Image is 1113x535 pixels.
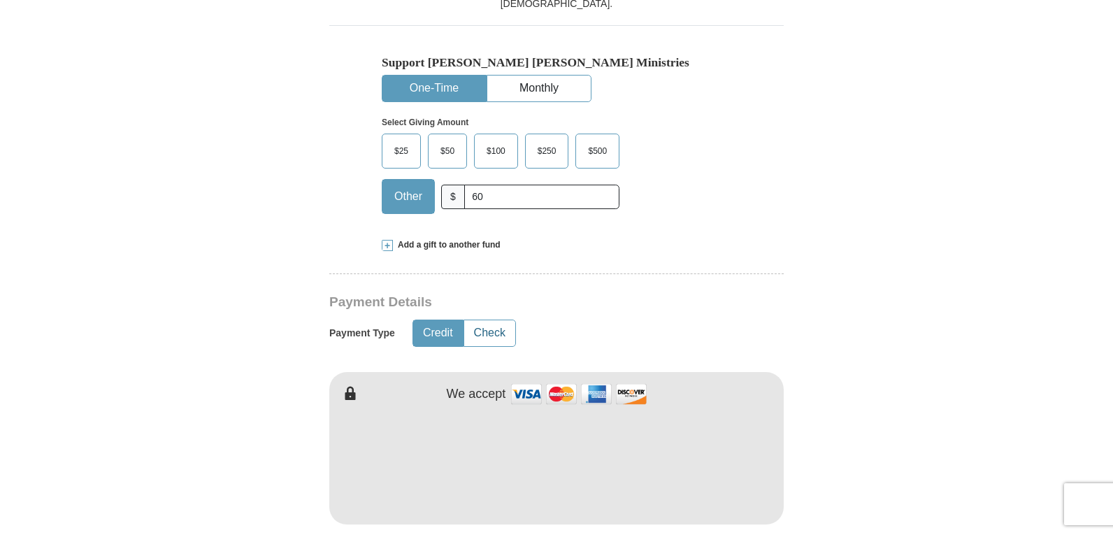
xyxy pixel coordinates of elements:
[464,320,515,346] button: Check
[447,387,506,402] h4: We accept
[393,239,501,251] span: Add a gift to another fund
[387,186,429,207] span: Other
[531,141,563,162] span: $250
[480,141,512,162] span: $100
[382,76,486,101] button: One-Time
[581,141,614,162] span: $500
[382,117,468,127] strong: Select Giving Amount
[382,55,731,70] h5: Support [PERSON_NAME] [PERSON_NAME] Ministries
[329,327,395,339] h5: Payment Type
[329,294,686,311] h3: Payment Details
[464,185,619,209] input: Other Amount
[509,379,649,409] img: credit cards accepted
[441,185,465,209] span: $
[433,141,461,162] span: $50
[487,76,591,101] button: Monthly
[413,320,463,346] button: Credit
[387,141,415,162] span: $25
